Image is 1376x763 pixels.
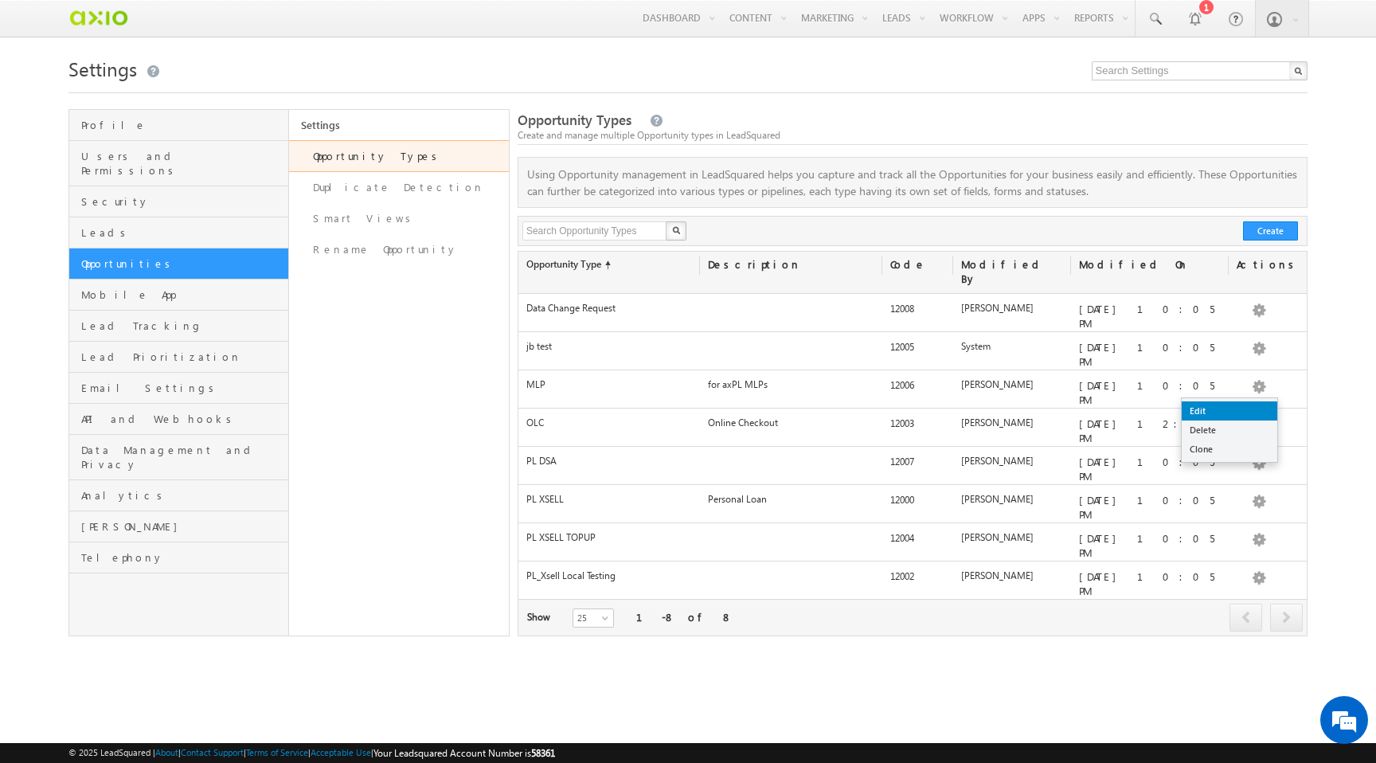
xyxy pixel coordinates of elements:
[527,610,560,624] div: Show
[69,110,288,141] a: Profile
[1229,252,1276,279] div: Actions
[526,569,616,581] label: PL_Xsell Local Testing
[1071,530,1229,561] div: [DATE] 10:05 PM
[289,140,509,172] a: Opportunity Types
[69,186,288,217] a: Security
[81,225,284,240] span: Leads
[1182,421,1277,440] a: Delete
[518,111,631,129] span: Opportunity Types
[708,493,767,505] label: Personal Loan
[69,311,288,342] a: Lead Tracking
[708,378,768,390] label: for axPL MLPs
[961,493,1034,505] label: [PERSON_NAME]
[373,747,555,759] span: Your Leadsquared Account Number is
[522,221,668,241] input: Search Opportunity Types
[1071,301,1229,331] div: [DATE] 10:05 PM
[69,141,288,186] a: Users and Permissions
[1071,339,1229,370] div: [DATE] 10:05 PM
[81,319,284,333] span: Lead Tracking
[882,492,953,515] div: 12000
[573,608,614,628] a: 25
[961,378,1034,390] label: [PERSON_NAME]
[69,542,288,573] a: Telephony
[81,288,284,302] span: Mobile App
[1071,492,1229,522] div: [DATE] 10:05 PM
[81,488,284,503] span: Analytics
[81,443,284,471] span: Data Management and Privacy
[83,84,268,104] div: Chat with us now
[526,302,616,314] label: Data Change Request
[289,110,509,140] a: Settings
[81,381,284,395] span: Email Settings
[289,234,509,265] a: Rename Opportunity
[672,226,680,234] img: Search
[526,531,596,543] label: PL XSELL TOPUP
[81,519,284,534] span: [PERSON_NAME]
[526,378,545,390] label: MLP
[882,339,953,362] div: 12005
[953,252,1071,293] div: Modified By
[69,280,288,311] a: Mobile App
[961,455,1034,467] label: [PERSON_NAME]
[636,610,733,624] div: 1-8 of 8
[155,747,178,757] a: About
[526,493,564,505] label: PL XSELL
[69,404,288,435] a: API and Webhooks
[882,378,953,400] div: 12006
[882,416,953,438] div: 12003
[961,302,1034,314] label: [PERSON_NAME]
[573,611,616,625] span: 25
[1182,401,1277,421] a: Edit
[882,252,953,279] div: Code
[81,118,284,132] span: Profile
[68,745,555,761] span: © 2025 LeadSquared | | | | |
[961,340,991,352] label: System
[526,455,557,467] label: PL DSA
[69,480,288,511] a: Analytics
[882,454,953,476] div: 12007
[81,256,284,271] span: Opportunities
[81,550,284,565] span: Telephony
[69,248,288,280] a: Opportunities
[69,342,288,373] a: Lead Prioritization
[1071,378,1229,408] div: [DATE] 10:05 PM
[68,4,128,32] img: Custom Logo
[21,147,291,477] textarea: Type your message and hit 'Enter'
[81,412,284,426] span: API and Webhooks
[246,747,308,757] a: Terms of Service
[261,8,299,46] div: Minimize live chat window
[69,373,288,404] a: Email Settings
[531,747,555,759] span: 58361
[289,203,509,234] a: Smart Views
[181,747,244,757] a: Contact Support
[81,149,284,178] span: Users and Permissions
[708,417,778,428] label: Online Checkout
[69,217,288,248] a: Leads
[81,194,284,209] span: Security
[526,257,692,272] label: Opportunity Type
[961,417,1034,428] label: [PERSON_NAME]
[1092,61,1308,80] input: Search Settings
[68,56,137,81] span: Settings
[518,128,1308,143] div: Create and manage multiple Opportunity types in LeadSquared
[1071,454,1229,484] div: [DATE] 10:05 PM
[69,435,288,480] a: Data Management and Privacy
[311,747,371,757] a: Acceptable Use
[526,417,544,428] label: OLC
[961,569,1034,581] label: [PERSON_NAME]
[961,531,1034,543] label: [PERSON_NAME]
[27,84,67,104] img: d_60004797649_company_0_60004797649
[1071,416,1229,446] div: [DATE] 12:05 PM
[882,301,953,323] div: 12008
[882,569,953,591] div: 12002
[882,530,953,553] div: 12004
[1182,440,1277,459] a: Clone
[69,511,288,542] a: [PERSON_NAME]
[1071,569,1229,599] div: [DATE] 10:05 PM
[700,252,881,279] div: Description
[1243,221,1298,241] button: Create
[518,166,1307,199] p: Using Opportunity management in LeadSquared helps you capture and track all the Opportunities for...
[81,350,284,364] span: Lead Prioritization
[289,172,509,203] a: Duplicate Detection
[217,491,289,512] em: Start Chat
